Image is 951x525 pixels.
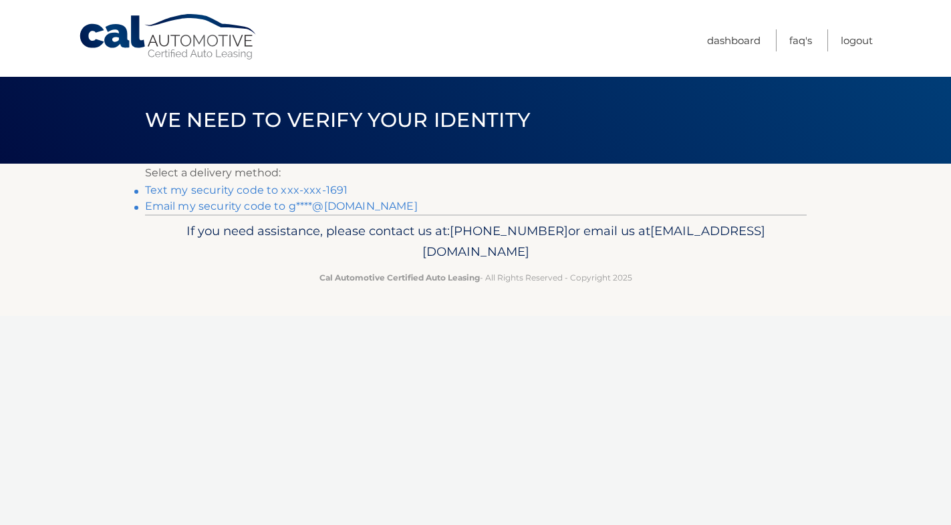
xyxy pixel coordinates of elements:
a: Logout [841,29,873,51]
a: Email my security code to g****@[DOMAIN_NAME] [145,200,418,212]
p: - All Rights Reserved - Copyright 2025 [154,271,798,285]
a: FAQ's [789,29,812,51]
a: Dashboard [707,29,761,51]
p: Select a delivery method: [145,164,807,182]
strong: Cal Automotive Certified Auto Leasing [319,273,480,283]
p: If you need assistance, please contact us at: or email us at [154,220,798,263]
a: Text my security code to xxx-xxx-1691 [145,184,348,196]
a: Cal Automotive [78,13,259,61]
span: We need to verify your identity [145,108,531,132]
span: [PHONE_NUMBER] [450,223,568,238]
